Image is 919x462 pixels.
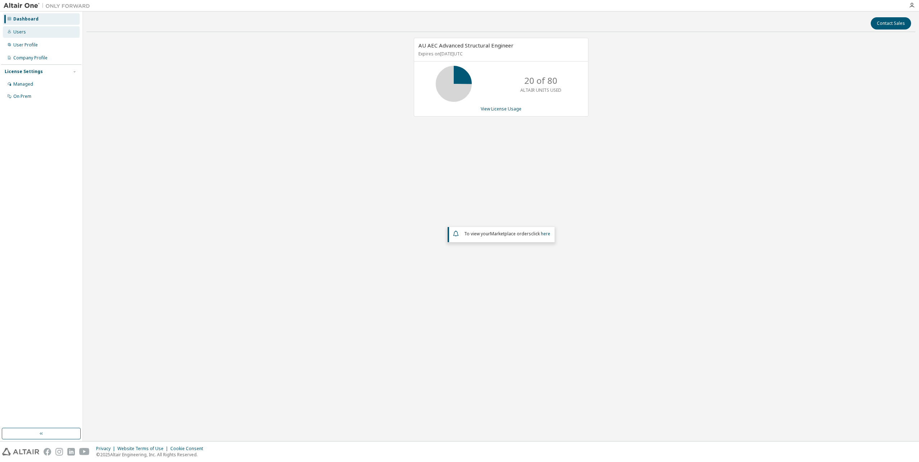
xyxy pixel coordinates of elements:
p: Expires on [DATE] UTC [418,51,582,57]
img: youtube.svg [79,448,90,456]
div: Website Terms of Use [117,446,170,452]
img: linkedin.svg [67,448,75,456]
p: ALTAIR UNITS USED [520,87,561,93]
img: altair_logo.svg [2,448,39,456]
div: Dashboard [13,16,39,22]
button: Contact Sales [871,17,911,30]
img: Altair One [4,2,94,9]
div: Users [13,29,26,35]
p: © 2025 Altair Engineering, Inc. All Rights Reserved. [96,452,207,458]
div: License Settings [5,69,43,74]
div: Managed [13,81,33,87]
img: instagram.svg [55,448,63,456]
img: facebook.svg [44,448,51,456]
a: here [541,231,550,237]
div: Cookie Consent [170,446,207,452]
div: Company Profile [13,55,48,61]
span: To view your click [464,231,550,237]
span: AU AEC Advanced Structural Engineer [418,42,514,49]
div: On Prem [13,94,31,99]
p: 20 of 80 [524,74,557,87]
div: Privacy [96,446,117,452]
a: View License Usage [481,106,521,112]
em: Marketplace orders [490,231,531,237]
div: User Profile [13,42,38,48]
